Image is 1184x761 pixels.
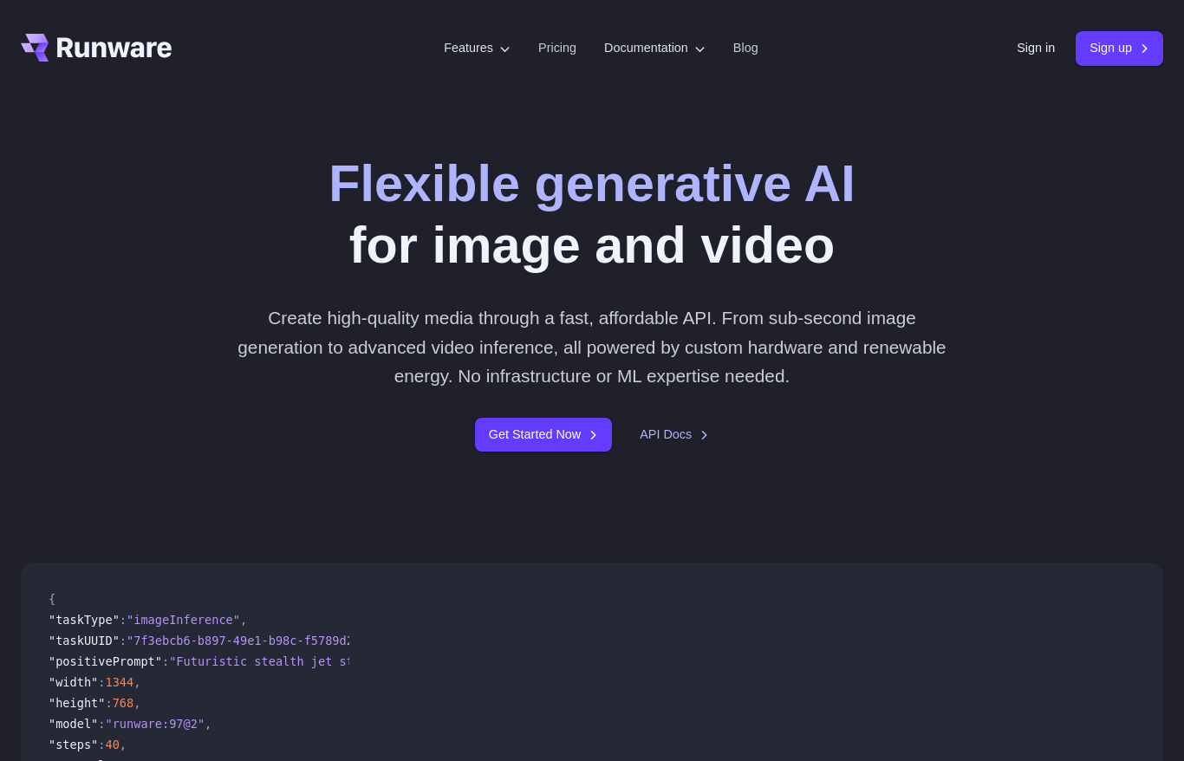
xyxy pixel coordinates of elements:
[169,654,815,668] span: "Futuristic stealth jet streaking through a neon-lit cityscape with glowing purple exhaust"
[49,738,98,751] span: "steps"
[49,613,120,627] span: "taskType"
[444,38,511,58] label: Features
[133,696,140,710] span: ,
[640,425,709,445] a: API Docs
[49,675,98,689] span: "width"
[329,153,855,276] h1: for image and video
[133,675,140,689] span: ,
[538,38,576,58] a: Pricing
[105,738,119,751] span: 40
[120,613,127,627] span: :
[127,634,396,647] span: "7f3ebcb6-b897-49e1-b98c-f5789d2d40d7"
[1017,38,1055,58] a: Sign in
[105,675,133,689] span: 1344
[105,717,205,731] span: "runware:97@2"
[120,738,127,751] span: ,
[98,675,105,689] span: :
[1076,31,1163,65] a: Sign up
[49,592,55,606] span: {
[98,717,105,731] span: :
[127,613,240,627] span: "imageInference"
[113,696,134,710] span: 768
[205,717,211,731] span: ,
[162,654,169,668] span: :
[475,418,612,452] a: Get Started Now
[120,634,127,647] span: :
[226,303,958,390] p: Create high-quality media through a fast, affordable API. From sub-second image generation to adv...
[21,34,172,62] a: Go to /
[49,654,162,668] span: "positivePrompt"
[49,717,98,731] span: "model"
[49,696,105,710] span: "height"
[49,634,120,647] span: "taskUUID"
[329,154,855,212] strong: Flexible generative AI
[98,738,105,751] span: :
[733,38,758,58] a: Blog
[604,38,706,58] label: Documentation
[105,696,112,710] span: :
[240,613,247,627] span: ,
